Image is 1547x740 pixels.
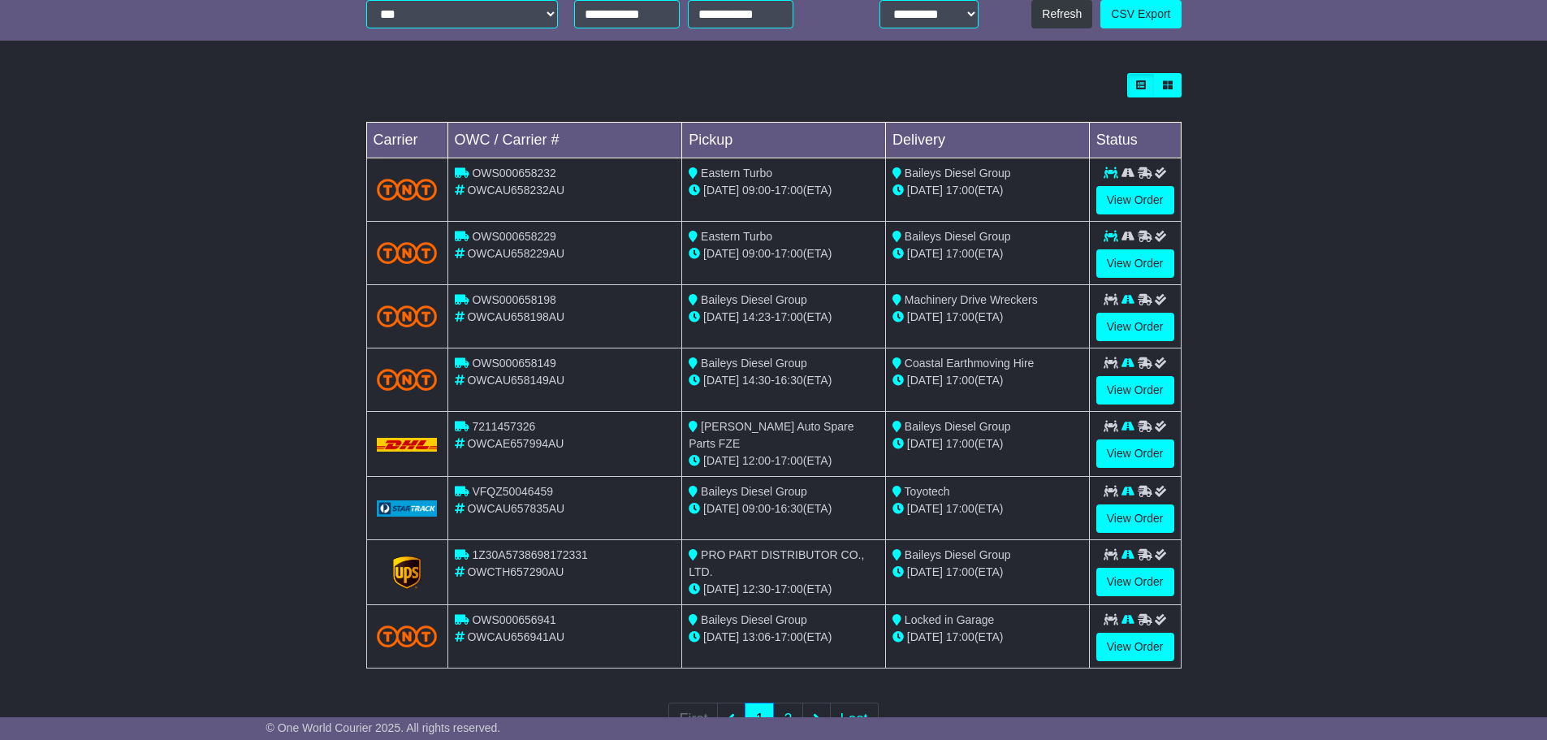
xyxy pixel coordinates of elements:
[773,703,802,736] a: 2
[1096,633,1174,661] a: View Order
[742,454,771,467] span: 12:00
[472,293,556,306] span: OWS000658198
[689,245,879,262] div: - (ETA)
[393,556,421,589] img: GetCarrierServiceLogo
[1096,504,1174,533] a: View Order
[703,374,739,387] span: [DATE]
[775,582,803,595] span: 17:00
[703,630,739,643] span: [DATE]
[907,374,943,387] span: [DATE]
[472,485,553,498] span: VFQZ50046459
[377,242,438,264] img: TNT_Domestic.png
[946,310,974,323] span: 17:00
[701,613,807,626] span: Baileys Diesel Group
[892,245,1082,262] div: (ETA)
[745,703,774,736] a: 1
[472,548,587,561] span: 1Z30A5738698172331
[472,167,556,180] span: OWS000658232
[946,502,974,515] span: 17:00
[1096,313,1174,341] a: View Order
[892,182,1082,199] div: (ETA)
[472,357,556,370] span: OWS000658149
[892,309,1082,326] div: (ETA)
[1096,249,1174,278] a: View Order
[907,247,943,260] span: [DATE]
[907,437,943,450] span: [DATE]
[892,435,1082,452] div: (ETA)
[892,372,1082,389] div: (ETA)
[775,502,803,515] span: 16:30
[467,437,564,450] span: OWCAE657994AU
[703,184,739,197] span: [DATE]
[467,630,564,643] span: OWCAU656941AU
[907,502,943,515] span: [DATE]
[742,502,771,515] span: 09:00
[946,565,974,578] span: 17:00
[742,184,771,197] span: 09:00
[377,179,438,201] img: TNT_Domestic.png
[472,613,556,626] span: OWS000656941
[946,374,974,387] span: 17:00
[905,613,995,626] span: Locked in Garage
[742,310,771,323] span: 14:23
[775,247,803,260] span: 17:00
[1096,186,1174,214] a: View Order
[905,485,950,498] span: Toyotech
[775,630,803,643] span: 17:00
[266,721,501,734] span: © One World Courier 2025. All rights reserved.
[775,184,803,197] span: 17:00
[892,564,1082,581] div: (ETA)
[467,502,564,515] span: OWCAU657835AU
[1096,439,1174,468] a: View Order
[885,123,1089,158] td: Delivery
[905,230,1011,243] span: Baileys Diesel Group
[775,374,803,387] span: 16:30
[366,123,447,158] td: Carrier
[689,500,879,517] div: - (ETA)
[467,374,564,387] span: OWCAU658149AU
[892,629,1082,646] div: (ETA)
[472,230,556,243] span: OWS000658229
[946,184,974,197] span: 17:00
[905,420,1011,433] span: Baileys Diesel Group
[703,454,739,467] span: [DATE]
[892,500,1082,517] div: (ETA)
[742,582,771,595] span: 12:30
[703,582,739,595] span: [DATE]
[830,703,879,736] a: Last
[689,182,879,199] div: - (ETA)
[689,372,879,389] div: - (ETA)
[377,438,438,451] img: DHL.png
[682,123,886,158] td: Pickup
[472,420,535,433] span: 7211457326
[905,167,1011,180] span: Baileys Diesel Group
[1096,568,1174,596] a: View Order
[905,548,1011,561] span: Baileys Diesel Group
[742,630,771,643] span: 13:06
[689,309,879,326] div: - (ETA)
[689,548,864,578] span: PRO PART DISTRIBUTOR CO., LTD.
[377,625,438,647] img: TNT_Domestic.png
[701,293,807,306] span: Baileys Diesel Group
[689,452,879,470] div: - (ETA)
[907,310,943,323] span: [DATE]
[775,310,803,323] span: 17:00
[377,305,438,327] img: TNT_Domestic.png
[377,500,438,517] img: GetCarrierServiceLogo
[907,184,943,197] span: [DATE]
[467,184,564,197] span: OWCAU658232AU
[946,247,974,260] span: 17:00
[689,629,879,646] div: - (ETA)
[701,357,807,370] span: Baileys Diesel Group
[905,293,1038,306] span: Machinery Drive Wreckers
[907,630,943,643] span: [DATE]
[467,565,564,578] span: OWCTH657290AU
[1089,123,1181,158] td: Status
[447,123,682,158] td: OWC / Carrier #
[907,565,943,578] span: [DATE]
[1096,376,1174,405] a: View Order
[701,485,807,498] span: Baileys Diesel Group
[377,369,438,391] img: TNT_Domestic.png
[701,167,772,180] span: Eastern Turbo
[905,357,1035,370] span: Coastal Earthmoving Hire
